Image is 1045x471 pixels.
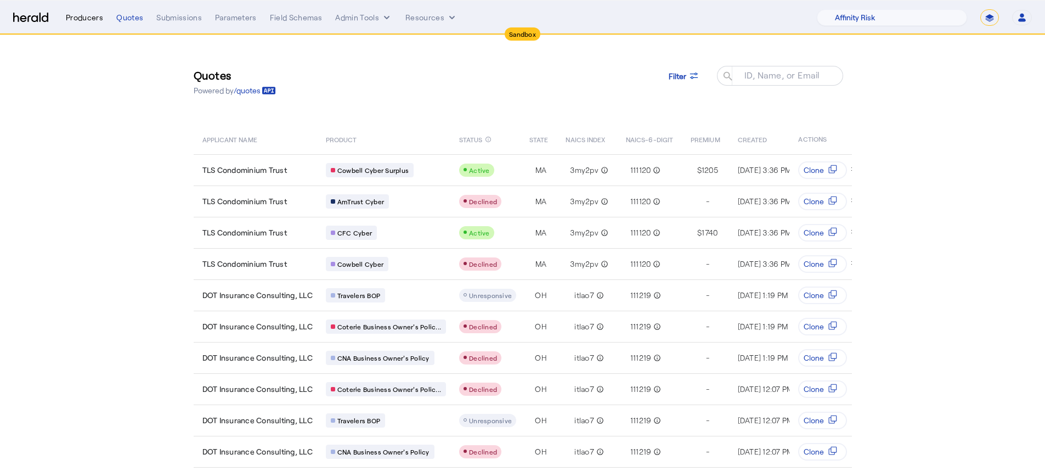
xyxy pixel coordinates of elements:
span: - [706,259,709,270]
span: [DATE] 3:36 PM [738,165,792,175]
button: Filter [660,66,708,86]
span: Declined [469,385,497,393]
span: Clone [804,384,824,395]
span: - [706,446,709,457]
span: APPLICANT NAME [202,133,257,144]
span: Clone [804,227,824,238]
span: 111120 [630,165,651,176]
button: Resources dropdown menu [405,12,457,23]
span: [DATE] 12:07 PM [738,384,793,394]
mat-icon: info_outline [598,196,608,207]
span: Clone [804,321,824,332]
button: Clone [799,193,848,210]
span: Declined [469,260,497,268]
span: CNA Business Owner's Policy [337,354,430,362]
span: [DATE] 3:36 PM [738,259,792,268]
span: $ [697,227,702,238]
span: Clone [804,415,824,426]
div: Sandbox [505,27,540,41]
mat-icon: info_outline [598,259,608,270]
p: Powered by [194,85,276,96]
button: Clone [799,349,848,367]
img: Herald Logo [13,13,48,23]
span: NAICS INDEX [566,133,605,144]
span: CFC Cyber [337,228,372,237]
span: Declined [469,323,497,330]
span: itlao7 [574,321,594,332]
span: Declined [469,354,497,362]
span: - [706,384,709,395]
span: OH [535,446,547,457]
span: [DATE] 12:07 PM [738,447,793,456]
span: MA [535,259,547,270]
span: DOT Insurance Consulting, LLC [202,321,313,332]
span: 3my2pv [570,165,598,176]
span: - [706,352,709,363]
span: PRODUCT [326,133,357,144]
span: Clone [804,446,824,457]
span: 111219 [630,352,652,363]
button: Clone [799,224,848,242]
div: Parameters [215,12,257,23]
mat-icon: info_outline [651,196,660,207]
span: itlao7 [574,290,594,301]
span: Clone [804,259,824,270]
a: /quotes [234,85,276,96]
span: Coterie Business Owner's Polic... [337,385,441,394]
span: 111219 [630,290,652,301]
span: OH [535,352,547,363]
span: 1205 [702,165,718,176]
span: STATE [529,133,548,144]
span: itlao7 [574,415,594,426]
span: Unresponsive [469,417,512,424]
span: Unresponsive [469,291,512,299]
span: itlao7 [574,352,594,363]
span: PREMIUM [691,133,720,144]
span: [DATE] 1:19 PM [738,290,788,300]
span: OH [535,290,547,301]
span: 111120 [630,196,651,207]
span: Clone [804,196,824,207]
span: Active [469,229,490,237]
mat-label: ID, Name, or Email [744,70,820,80]
mat-icon: info_outline [594,415,604,426]
span: 1740 [702,227,718,238]
mat-icon: info_outline [651,165,660,176]
span: 111219 [630,384,652,395]
span: Cowbell Cyber [337,260,383,268]
span: OH [535,321,547,332]
button: Clone [799,380,848,398]
mat-icon: info_outline [651,352,661,363]
span: Clone [804,352,824,363]
div: Quotes [116,12,143,23]
mat-icon: info_outline [594,290,604,301]
th: ACTIONS [789,124,852,154]
mat-icon: info_outline [651,227,660,238]
span: DOT Insurance Consulting, LLC [202,415,313,426]
span: 111219 [630,321,652,332]
mat-icon: info_outline [598,227,608,238]
span: DOT Insurance Consulting, LLC [202,290,313,301]
mat-icon: info_outline [651,446,661,457]
span: - [706,196,709,207]
span: Coterie Business Owner's Polic... [337,322,441,331]
span: TLS Condominium Trust [202,227,287,238]
span: DOT Insurance Consulting, LLC [202,384,313,395]
span: [DATE] 12:07 PM [738,416,793,425]
span: Cowbell Cyber Surplus [337,166,409,175]
span: OH [535,415,547,426]
span: - [706,321,709,332]
mat-icon: info_outline [651,415,661,426]
span: NAICS-6-DIGIT [626,133,673,144]
button: Clone [799,318,848,335]
mat-icon: info_outline [594,321,604,332]
span: CREATED [738,133,767,144]
span: [DATE] 3:36 PM [738,228,792,237]
mat-icon: info_outline [651,259,660,270]
span: - [706,290,709,301]
span: - [706,415,709,426]
button: Clone [799,255,848,273]
span: Declined [469,198,497,205]
span: OH [535,384,547,395]
span: DOT Insurance Consulting, LLC [202,446,313,457]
